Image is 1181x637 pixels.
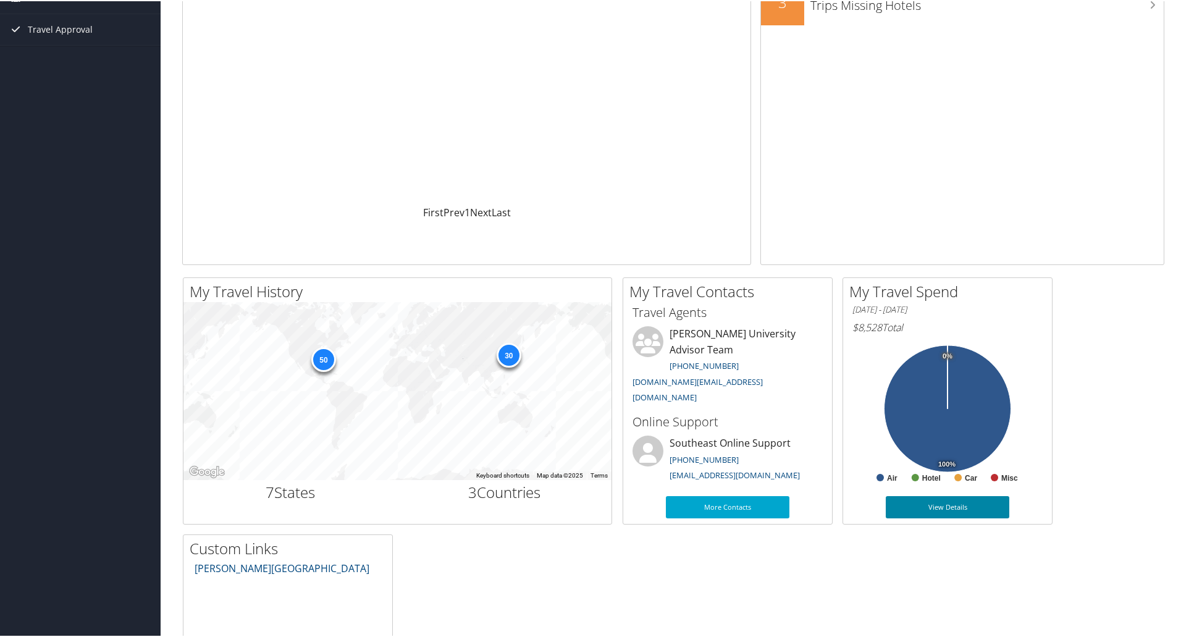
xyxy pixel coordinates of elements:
span: 3 [468,481,477,501]
a: Prev [443,205,464,218]
h6: [DATE] - [DATE] [852,303,1043,314]
a: Terms (opens in new tab) [590,471,608,478]
h3: Online Support [633,412,823,429]
h2: My Travel Spend [849,280,1052,301]
h2: Countries [407,481,603,502]
li: Southeast Online Support [626,434,829,485]
text: Hotel [922,473,941,481]
a: First [423,205,443,218]
a: [DOMAIN_NAME][EMAIL_ADDRESS][DOMAIN_NAME] [633,375,763,402]
a: Next [470,205,492,218]
a: [EMAIL_ADDRESS][DOMAIN_NAME] [670,468,800,479]
tspan: 0% [943,352,952,359]
span: Travel Approval [28,13,93,44]
span: $8,528 [852,319,882,333]
h2: My Travel Contacts [629,280,832,301]
span: 7 [266,481,274,501]
a: [PHONE_NUMBER] [670,359,739,370]
a: [PHONE_NUMBER] [670,453,739,464]
h2: States [193,481,389,502]
span: Map data ©2025 [537,471,583,478]
a: View Details [886,495,1009,517]
a: [PERSON_NAME][GEOGRAPHIC_DATA] [195,560,369,574]
div: 30 [496,342,521,366]
text: Misc [1001,473,1018,481]
li: [PERSON_NAME] University Advisor Team [626,325,829,407]
h2: Custom Links [190,537,392,558]
div: 50 [311,346,335,371]
h2: My Travel History [190,280,612,301]
a: More Contacts [666,495,789,517]
a: Last [492,205,511,218]
button: Keyboard shortcuts [476,470,529,479]
text: Car [965,473,977,481]
tspan: 100% [938,460,956,467]
h6: Total [852,319,1043,333]
text: Air [887,473,897,481]
h3: Travel Agents [633,303,823,320]
img: Google [187,463,227,479]
a: Open this area in Google Maps (opens a new window) [187,463,227,479]
a: 1 [464,205,470,218]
